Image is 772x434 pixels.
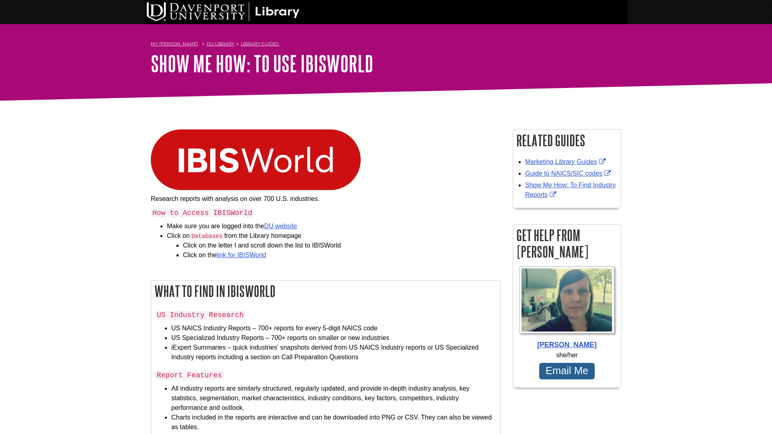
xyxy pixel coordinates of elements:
[264,223,297,229] a: DU website
[183,250,501,260] li: Click on the
[525,170,613,177] a: Guide to NAICS/SIC codes
[155,371,224,380] code: Report Features
[151,208,254,218] code: How to Access IBISWorld
[525,158,608,165] a: Marketing Library Guides
[151,129,361,190] img: ibisworld logo
[519,266,614,334] img: Profile Photo
[513,225,621,262] h2: Get Help From [PERSON_NAME]
[151,280,500,302] h2: What to Find in IBISWorld
[167,231,501,260] li: Click on from the Library homepage
[207,41,234,47] a: DU Library
[171,343,496,362] li: iExpert Summaries – quick industries' snapshots derived from US NAICS Industry reports or US Spec...
[241,41,279,47] a: Library Guides
[171,323,496,333] li: US NAICS Industry Reports – 700+ reports for every 5-digit NAICS code
[190,232,224,240] code: Databases
[517,350,617,360] div: she/her
[151,39,621,51] nav: breadcrumb
[183,241,501,250] li: Click on the letter I and scroll down the list to IBISWorld
[539,363,594,379] a: Email Me
[151,51,373,76] a: Show Me How: To Use IBISWorld
[167,221,501,231] li: Make sure you are logged into the
[155,310,245,320] code: US Industry Research
[517,266,617,350] a: Profile Photo [PERSON_NAME]
[147,2,300,21] img: DU Library
[517,340,617,350] div: [PERSON_NAME]
[171,384,496,413] li: All industry reports are similarly structured, regularly updated, and provide in-depth industry a...
[151,41,198,47] a: My [PERSON_NAME]
[151,194,501,204] p: Research reports with analysis on over 700 U.S. industries.
[525,182,616,198] a: Show Me How: To Find Industry Reports
[171,333,496,343] li: US Specialized Industry Reports – 700+ reports on smaller or new industries
[171,413,496,432] li: Charts included in the reports are interactive and can be downloaded into PNG or CSV. They can al...
[513,130,621,151] h2: Related Guides
[217,252,266,258] a: link for IBISWorld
